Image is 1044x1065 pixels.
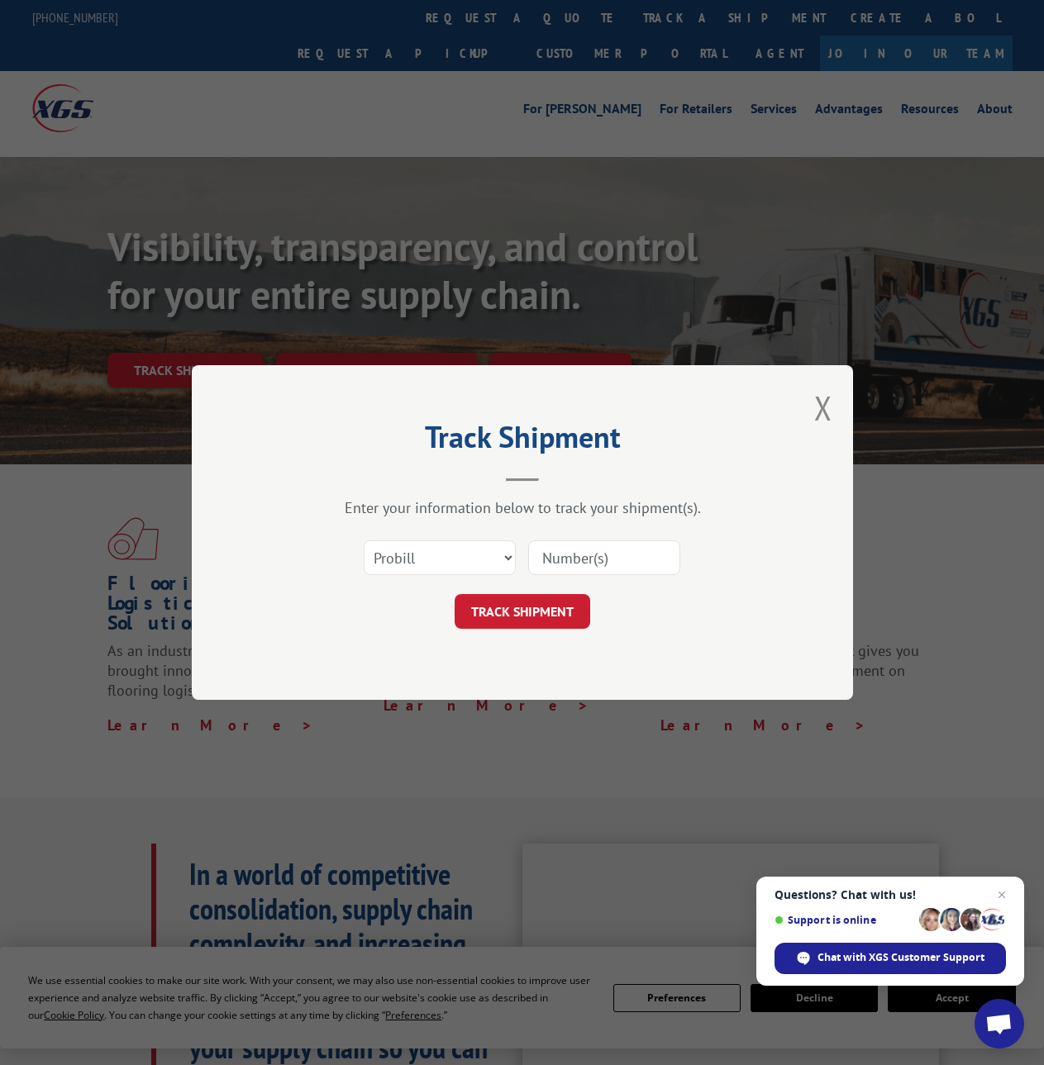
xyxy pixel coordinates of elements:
[775,888,1006,901] span: Questions? Chat with us!
[274,426,770,457] h2: Track Shipment
[814,386,832,430] button: Close modal
[818,950,984,965] span: Chat with XGS Customer Support
[775,914,913,926] span: Support is online
[455,594,590,629] button: TRACK SHIPMENT
[975,999,1024,1048] a: Open chat
[775,943,1006,974] span: Chat with XGS Customer Support
[274,498,770,517] div: Enter your information below to track your shipment(s).
[528,540,680,575] input: Number(s)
